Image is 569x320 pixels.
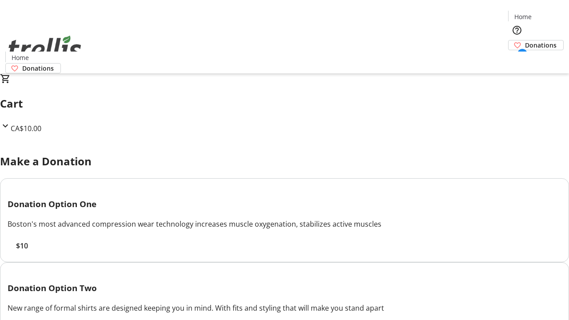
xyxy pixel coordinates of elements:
span: Donations [22,64,54,73]
a: Donations [508,40,564,50]
h3: Donation Option Two [8,282,561,294]
button: $10 [8,240,36,251]
img: Orient E2E Organization 2HlHcCUPqJ's Logo [5,26,84,70]
span: Home [514,12,532,21]
div: New range of formal shirts are designed keeping you in mind. With fits and styling that will make... [8,303,561,313]
button: Help [508,21,526,39]
a: Home [509,12,537,21]
h3: Donation Option One [8,198,561,210]
a: Home [6,53,34,62]
span: CA$10.00 [11,124,41,133]
a: Donations [5,63,61,73]
span: $10 [16,240,28,251]
span: Home [12,53,29,62]
button: Cart [508,50,526,68]
span: Donations [525,40,557,50]
div: Boston's most advanced compression wear technology increases muscle oxygenation, stabilizes activ... [8,219,561,229]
